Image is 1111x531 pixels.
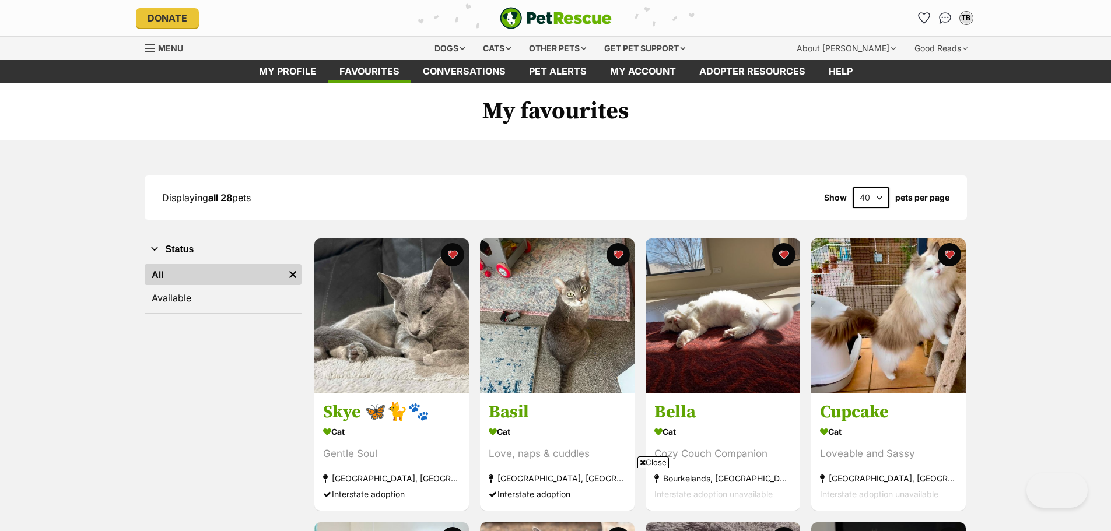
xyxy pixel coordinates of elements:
button: My account [957,9,976,27]
img: Bella [646,238,800,393]
div: Cozy Couch Companion [654,446,791,462]
label: pets per page [895,193,949,202]
iframe: Help Scout Beacon - Open [1026,473,1088,508]
a: Cupcake Cat Loveable and Sassy [GEOGRAPHIC_DATA], [GEOGRAPHIC_DATA] Interstate adoption unavailab... [811,393,966,511]
a: Favourites [328,60,411,83]
h3: Bella [654,402,791,424]
div: Good Reads [906,37,976,60]
button: favourite [772,243,795,266]
span: Show [824,193,847,202]
a: Conversations [936,9,955,27]
div: Cat [323,424,460,441]
a: Menu [145,37,191,58]
h3: Skye 🦋🐈🐾 [323,402,460,424]
button: favourite [938,243,961,266]
a: Help [817,60,864,83]
iframe: Advertisement [273,473,839,525]
span: Menu [158,43,183,53]
a: Skye 🦋🐈🐾 Cat Gentle Soul [GEOGRAPHIC_DATA], [GEOGRAPHIC_DATA] Interstate adoption favourite [314,393,469,511]
img: Cupcake [811,238,966,393]
div: Loveable and Sassy [820,446,957,462]
strong: all 28 [208,192,232,203]
div: Cat [820,424,957,441]
a: conversations [411,60,517,83]
span: Interstate adoption unavailable [820,490,938,500]
div: Cat [489,424,626,441]
div: Dogs [426,37,473,60]
a: Basil Cat Love, naps & cuddles [GEOGRAPHIC_DATA], [GEOGRAPHIC_DATA] Interstate adoption favourite [480,393,635,511]
a: Adopter resources [688,60,817,83]
span: Displaying pets [162,192,251,203]
a: Available [145,287,302,308]
div: Love, naps & cuddles [489,446,626,462]
img: chat-41dd97257d64d25036548639549fe6c8038ab92f7586957e7f3b1b290dea8141.svg [939,12,951,24]
button: favourite [607,243,630,266]
a: Pet alerts [517,60,598,83]
button: Status [145,242,302,257]
div: About [PERSON_NAME] [788,37,904,60]
a: All [145,264,284,285]
div: Cat [654,424,791,441]
ul: Account quick links [915,9,976,27]
div: Get pet support [596,37,693,60]
a: My profile [247,60,328,83]
div: Other pets [521,37,594,60]
div: Cats [475,37,519,60]
div: [GEOGRAPHIC_DATA], [GEOGRAPHIC_DATA] [820,471,957,487]
a: Bella Cat Cozy Couch Companion Bourkelands, [GEOGRAPHIC_DATA] Interstate adoption unavailable fav... [646,393,800,511]
div: Gentle Soul [323,446,460,462]
h3: Basil [489,402,626,424]
span: Close [637,456,669,468]
a: My account [598,60,688,83]
div: Status [145,262,302,313]
div: TB [961,12,972,24]
h3: Cupcake [820,402,957,424]
a: Remove filter [284,264,302,285]
a: Favourites [915,9,934,27]
img: Skye 🦋🐈🐾 [314,238,469,393]
img: logo-e224e6f780fb5917bec1dbf3a21bbac754714ae5b6737aabdf751b685950b380.svg [500,7,612,29]
img: Basil [480,238,635,393]
a: Donate [136,8,199,28]
button: favourite [441,243,464,266]
a: PetRescue [500,7,612,29]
